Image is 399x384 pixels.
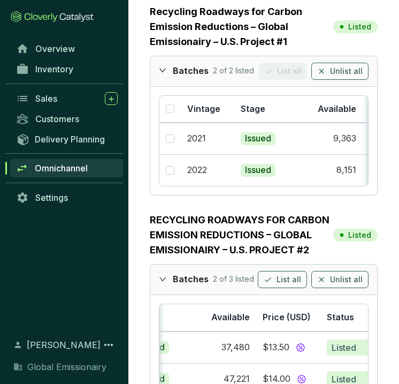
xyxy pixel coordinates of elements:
[311,63,369,80] button: Unlist all
[245,133,271,145] p: Issued
[258,271,307,288] button: List all
[263,312,311,322] span: Price (USD)
[318,103,356,114] span: Available
[11,89,123,108] a: Sales
[333,133,356,145] div: 9,363
[11,60,123,78] a: Inventory
[11,189,123,207] a: Settings
[311,271,369,288] button: Unlist all
[327,312,354,322] span: Status
[173,274,209,285] p: Batches
[11,110,123,128] a: Customers
[159,271,173,287] div: expanded
[35,134,105,145] span: Delivery Planning
[159,63,173,78] div: expanded
[11,40,123,58] a: Overview
[159,275,166,283] span: expanded
[213,274,254,285] p: 2 of 3 listed
[181,123,234,154] td: 2021
[348,230,371,240] p: Listed
[332,341,356,354] span: Listed
[35,64,73,74] span: Inventory
[181,154,234,186] td: 2022
[221,342,250,353] div: 37,480
[35,163,88,174] span: Omnichannel
[330,66,363,77] span: Unlist all
[211,312,250,322] span: Available
[277,274,301,285] span: List all
[150,4,333,49] a: Recycling Roadways for Carbon Emission Reductions – Global Emissionairy – U.S. Project #1
[27,360,106,373] span: Global Emissionairy
[320,304,385,332] th: Status
[10,159,123,177] a: Omnichannel
[263,341,314,355] section: $13.50
[241,103,265,114] span: Stage
[181,96,234,123] th: Vintage
[173,65,209,77] p: Batches
[327,340,391,356] button: Listed
[35,93,57,104] span: Sales
[234,96,298,123] th: Stage
[336,164,356,176] div: 8,151
[11,130,123,148] a: Delivery Planning
[35,192,68,203] span: Settings
[187,103,220,114] span: Vintage
[213,65,254,77] p: 2 of 2 listed
[35,43,75,54] span: Overview
[348,21,371,32] p: Listed
[298,96,363,123] th: Available
[128,304,192,332] th: Stage
[35,114,79,124] span: Customers
[245,164,271,176] p: Issued
[159,66,166,74] span: expanded
[330,274,363,285] span: Unlist all
[150,213,333,258] a: RECYCLING ROADWAYS FOR CARBON EMISSION REDUCTIONS – GLOBAL EMISSIONAIRY – U.S. PROJECT #2
[27,338,101,351] span: [PERSON_NAME]
[192,304,256,332] th: Available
